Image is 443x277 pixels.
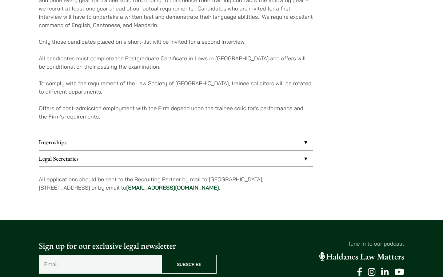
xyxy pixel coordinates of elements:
[39,79,313,96] p: To comply with the requirement of the Law Society of [GEOGRAPHIC_DATA], trainee solicitors will b...
[126,184,219,191] a: [EMAIL_ADDRESS][DOMAIN_NAME]
[39,255,162,274] input: Email
[39,54,313,71] p: All candidates must complete the Postgraduate Certificate in Laws in [GEOGRAPHIC_DATA] and offers...
[162,255,217,274] input: Subscribe
[39,239,217,252] p: Sign up for our exclusive legal newsletter
[226,239,404,248] p: Tune in to our podcast
[39,104,313,121] p: Offers of post-admission employment with the Firm depend upon the trainee solicitor’s performance...
[39,175,313,192] p: All applications should be sent to the Recruiting Partner by mail to [GEOGRAPHIC_DATA], [STREET_A...
[39,134,313,150] a: Internships
[319,251,404,262] a: Haldanes Law Matters
[39,38,313,46] p: Only those candidates placed on a short-list will be invited for a second interview.
[39,151,313,167] a: Legal Secretaries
